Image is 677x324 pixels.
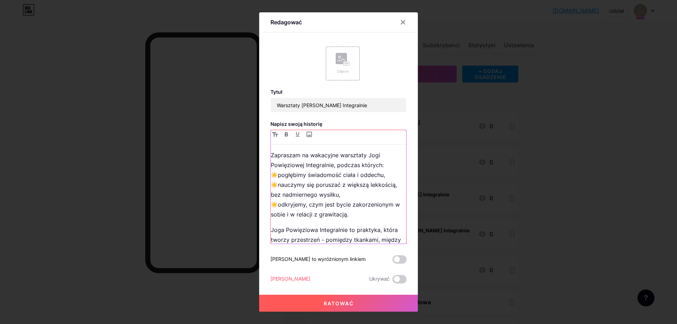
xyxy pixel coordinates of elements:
[259,295,418,312] button: Ratować
[271,150,406,219] p: Zapraszam na wakacyjne warsztaty Jogi Powięziowej Integralnie, podczas których: ☀️pogłębimy świad...
[270,19,302,26] font: Redagować
[337,69,349,73] font: Zdjęcie
[270,89,282,95] font: Tytuł
[270,256,366,262] font: [PERSON_NAME] to wyróżnionym linkiem
[271,225,406,274] p: Joga Powięziowa Integralnie to praktyka, która tworzy przestrzeń - pomiędzy tkankami, między napi...
[270,121,322,127] font: Napisz swoją historię
[324,300,354,306] font: Ratować
[270,276,310,282] font: [PERSON_NAME]
[369,276,390,282] font: Ukrywać
[271,98,406,112] input: Tytuł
